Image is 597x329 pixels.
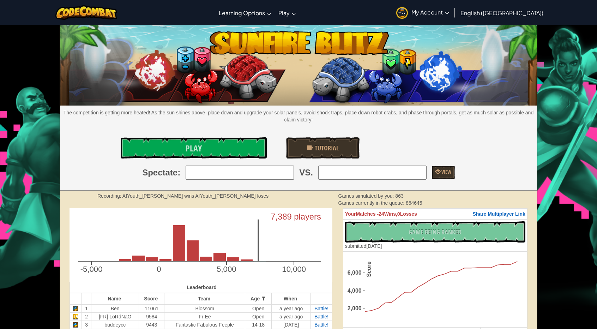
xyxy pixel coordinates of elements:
[393,1,453,24] a: My Account
[186,143,202,154] span: Play
[347,305,361,311] text: 2,000
[215,3,275,22] a: Learning Options
[271,212,321,221] text: 7,389 players
[91,313,139,321] td: [FR] LoRdNaO
[286,137,359,158] a: Tutorial
[164,304,245,313] td: Blossom
[157,265,161,274] text: 0
[91,321,139,329] td: buddeycc
[299,167,313,179] span: VS.
[55,5,117,20] img: CodeCombat logo
[245,293,272,304] th: Age
[271,313,311,321] td: a year ago
[245,304,272,313] td: Open
[164,313,245,321] td: Fr Ee
[314,306,328,311] a: Battle!
[177,167,180,179] span: :
[82,321,91,329] td: 3
[347,288,361,294] text: 4,000
[278,9,290,17] span: Play
[91,293,139,304] th: Name
[164,293,245,304] th: Team
[60,22,537,106] img: Sunfire
[139,293,164,304] th: Score
[91,304,139,313] td: Ben
[275,3,300,22] a: Play
[411,8,449,16] span: My Account
[164,321,245,329] td: Fantastic Fabulous Feeple
[80,265,103,274] text: -5,000
[139,321,164,329] td: 9443
[347,270,361,276] text: 6,000
[97,193,269,199] strong: Recording: AIYouth_[PERSON_NAME] wins AIYouth_[PERSON_NAME] loses
[219,9,265,17] span: Learning Options
[356,211,379,217] span: Matches -
[345,243,367,249] span: submitted
[395,193,403,199] span: 863
[139,313,164,321] td: 9584
[472,211,525,217] span: Share Multiplayer Link
[345,211,356,217] span: Your
[271,304,311,313] td: a year ago
[82,313,91,321] td: 2
[384,211,397,217] span: Wins,
[314,314,328,319] a: Battle!
[460,9,543,17] span: English ([GEOGRAPHIC_DATA])
[139,304,164,313] td: 11061
[343,208,527,219] th: 24 0
[400,211,417,217] span: Losses
[313,144,339,152] span: Tutorial
[142,167,177,179] span: Spectate
[245,313,272,321] td: Open
[245,321,272,329] td: 14-18
[271,293,311,304] th: When
[338,193,396,199] span: Games simulated by you:
[314,322,328,328] a: Battle!
[271,321,311,329] td: [DATE]
[457,3,547,22] a: English ([GEOGRAPHIC_DATA])
[217,265,236,274] text: 5,000
[82,304,91,313] td: 1
[396,7,408,19] img: avatar
[345,243,382,250] div: [DATE]
[366,261,372,277] text: Score
[440,168,451,175] span: View
[187,285,217,290] span: Leaderboard
[60,109,537,123] p: The competition is getting more heated! As the sun shines above, place down and upgrade your sola...
[406,200,422,206] span: 864645
[338,200,406,206] span: Games currently in the queue:
[282,265,306,274] text: 10,000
